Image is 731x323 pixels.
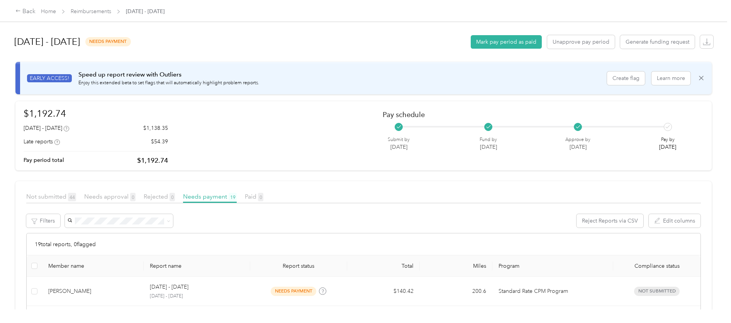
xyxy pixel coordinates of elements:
div: Late reports [24,138,60,146]
td: $140.42 [347,277,420,306]
p: [DATE] [388,143,410,151]
p: [DATE] [480,143,497,151]
span: EARLY ACCESS! [27,74,72,82]
button: Edit columns [649,214,700,228]
button: Generate funding request [620,35,695,49]
p: [DATE] [565,143,590,151]
p: [DATE] - [DATE] [150,283,188,291]
td: 200.6 [420,277,492,306]
div: Miles [426,263,486,269]
span: Report status [256,263,341,269]
button: Reject Reports via CSV [577,214,643,228]
span: 44 [68,193,76,201]
p: Pay period total [24,156,64,164]
h1: $1,192.74 [24,107,168,120]
h1: [DATE] - [DATE] [14,32,80,51]
div: Total [353,263,414,269]
p: $1,192.74 [137,156,168,165]
button: Mark pay period as paid [471,35,542,49]
div: Member name [48,263,137,269]
span: Not submitted [26,193,76,200]
span: Not submitted [634,287,680,296]
p: [DATE] [659,143,676,151]
p: Speed up report review with Outliers [78,70,259,80]
td: Standard Rate CPM Program [492,277,613,306]
button: Create flag [607,71,645,85]
p: Submit by [388,136,410,143]
button: Filters [26,214,60,228]
div: [DATE] - [DATE] [24,124,69,132]
p: Pay by [659,136,676,143]
p: Fund by [480,136,497,143]
th: Program [492,255,613,277]
a: Home [41,8,56,15]
button: Learn more [651,71,690,85]
span: needs payment [85,37,131,46]
p: [DATE] - [DATE] [150,293,244,300]
span: needs payment [271,287,316,296]
th: Member name [42,255,144,277]
div: [PERSON_NAME] [48,287,137,296]
p: $54.39 [151,138,168,146]
p: Enjoy this extended beta to set flags that will automatically highlight problem reports. [78,80,259,87]
span: [DATE] - [DATE] [126,7,165,15]
p: Standard Rate CPM Program [499,287,607,296]
iframe: Everlance-gr Chat Button Frame [688,280,731,323]
span: Needs payment [183,193,237,200]
div: 19 total reports, 0 flagged [27,233,700,255]
h2: Pay schedule [383,110,690,119]
a: Reimbursements [71,8,111,15]
th: Report name [144,255,250,277]
span: Generate funding request [626,38,689,46]
span: 0 [258,193,263,201]
span: Compliance status [619,263,694,269]
span: Paid [245,193,263,200]
span: 19 [229,193,237,201]
span: 0 [170,193,175,201]
p: Approve by [565,136,590,143]
p: $1,138.35 [143,124,168,132]
span: Needs approval [84,193,136,200]
div: Back [15,7,36,16]
span: 0 [130,193,136,201]
span: Rejected [144,193,175,200]
button: Unapprove pay period [547,35,615,49]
